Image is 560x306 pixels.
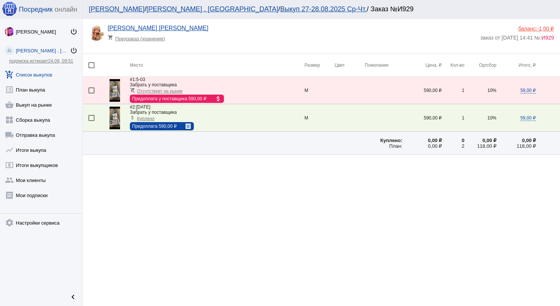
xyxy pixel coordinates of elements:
mat-icon: settings [5,218,14,227]
a: [PERSON_NAME] . [GEOGRAPHIC_DATA] [146,5,278,13]
th: Цвет [335,54,365,77]
mat-icon: attach_money [215,95,222,102]
img: lm7fVt.jpg [110,79,120,102]
div: / / / Заказ №И929 [89,5,546,13]
div: 0 [442,138,464,143]
div: 2 [442,143,464,149]
th: Оргсбор [464,54,496,77]
mat-icon: widgets [5,115,14,124]
div: [PERSON_NAME] . [GEOGRAPHIC_DATA] [16,48,70,54]
div: Забрать у поставщика [130,110,304,115]
div: Предоплата у поставщика 590,00 ₽ [132,96,213,101]
div: 0,00 ₽ [496,138,536,143]
span: 59,00 ₽ [520,115,536,121]
div: 1 [442,115,464,121]
mat-icon: shopping_basket [5,100,14,109]
span: 5-03 [130,77,145,82]
mat-icon: attach_money [130,115,135,120]
a: [PERSON_NAME] [PERSON_NAME] [108,25,208,31]
mat-icon: chevron_left [68,292,78,301]
img: QOevZj.jpg [110,107,120,129]
mat-icon: power_settings_new [70,47,78,54]
mat-icon: local_atm [5,161,14,170]
div: Куплено: [365,138,402,143]
div: М [304,88,335,93]
th: Кол-во [442,54,464,77]
div: 0,00 ₽ [402,143,442,149]
th: Размер [304,54,335,77]
a: [PERSON_NAME] [89,5,145,13]
th: Цена, ₽ [402,54,442,77]
span: 10% [487,115,496,121]
div: 1 [442,88,464,93]
span: онлайн [55,6,77,14]
div: [PERSON_NAME] [16,29,70,35]
span: Посредник [19,6,53,14]
mat-icon: receipt [5,191,14,200]
mat-icon: remove_shopping_cart [130,87,135,93]
a: подписка истекает24.09, 09:51 [9,58,73,64]
mat-icon: show_chart [5,145,14,155]
mat-icon: power_settings_new [70,28,78,35]
div: заказ от [DATE] 14:41 №: [480,32,554,41]
span: Куплено [137,116,154,121]
a: Выкуп 27-28.08.2025 Ср-Чт. [280,5,367,13]
span: -1,00 ₽ [537,26,554,32]
mat-icon: add_shopping_cart [5,70,14,79]
span: #2: [130,104,136,110]
mat-icon: receipt [185,123,192,130]
span: 10% [487,88,496,93]
div: 590,00 ₽ [402,88,442,93]
div: Предзаказ (хранение) [108,32,170,41]
img: aCVqTDZenoBfl6v_qWDcIofiBHVu5uxJfPNv9WsMS2KeREiEpFR6GbS6HGEkgYvt5kZD5LkmkBn1hm8QspLKlgAU.jpg [89,26,104,41]
div: 118,00 ₽ [464,143,496,149]
img: apple-icon-60x60.png [2,1,17,16]
div: 118,00 ₽ [496,143,536,149]
th: Пожелания [365,54,402,77]
span: Отсутствует на рынке [137,89,183,94]
th: Место [130,54,304,77]
mat-icon: shopping_cart [108,35,115,40]
div: Предоплата 590,00 ₽ [132,124,183,129]
div: 590,00 ₽ [402,115,442,121]
span: 59,00 ₽ [520,88,536,93]
span: [DATE] [130,104,150,110]
div: Забрать у поставщика [130,82,304,87]
th: Итого, ₽ [496,54,536,77]
img: community_200.png [5,46,14,55]
div: М [304,115,335,121]
div: баланс: [480,26,554,32]
div: План: [365,143,402,149]
span: И929 [542,35,554,41]
div: 0,00 ₽ [464,138,496,143]
mat-icon: group [5,176,14,185]
span: #1: [130,77,136,82]
span: 24.09, 09:51 [48,58,73,64]
mat-icon: list_alt [5,85,14,94]
mat-icon: local_shipping [5,130,14,139]
img: 73xLq58P2BOqs-qIllg3xXCtabieAB0OMVER0XTxHpc0AjG-Rb2SSuXsq4It7hEfqgBcQNho.jpg [5,27,14,36]
div: 0,00 ₽ [402,138,442,143]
